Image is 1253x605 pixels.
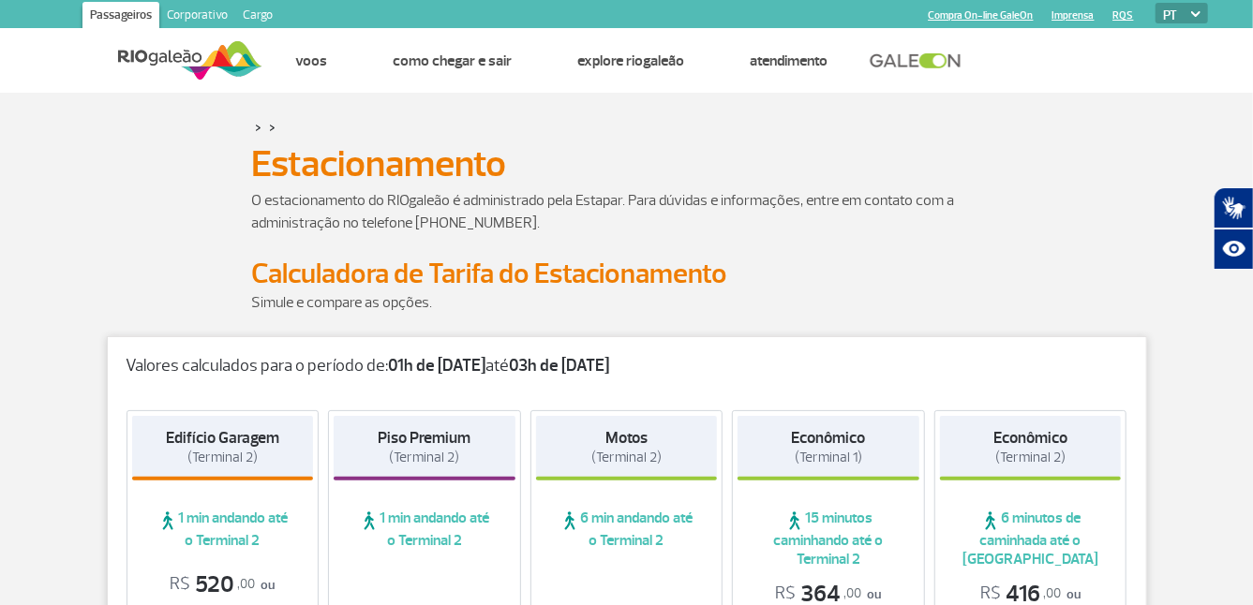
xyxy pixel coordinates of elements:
[750,52,828,70] a: Atendimento
[170,570,275,599] p: ou
[166,428,279,448] strong: Edifício Garagem
[389,355,486,376] strong: 01h de [DATE]
[738,509,919,568] span: 15 minutos caminhando até o Terminal 2
[995,449,1066,466] span: (Terminal 2)
[170,570,255,599] span: 520
[127,356,1127,376] p: Valores calculados para o período de: até
[1214,187,1253,229] button: Abrir tradutor de língua de sinais.
[795,449,862,466] span: (Terminal 1)
[577,52,684,70] a: Explore RIOgaleão
[393,52,512,70] a: Como chegar e sair
[334,509,515,550] span: 1 min andando até o Terminal 2
[295,52,327,70] a: Voos
[270,116,276,138] a: >
[252,148,1002,180] h1: Estacionamento
[252,257,1002,291] h2: Calculadora de Tarifa do Estacionamento
[82,2,159,32] a: Passageiros
[510,355,610,376] strong: 03h de [DATE]
[389,449,459,466] span: (Terminal 2)
[1113,9,1134,22] a: RQS
[256,116,262,138] a: >
[940,509,1122,568] span: 6 minutos de caminhada até o [GEOGRAPHIC_DATA]
[1052,9,1095,22] a: Imprensa
[378,428,470,448] strong: Piso Premium
[159,2,235,32] a: Corporativo
[187,449,258,466] span: (Terminal 2)
[993,428,1067,448] strong: Econômico
[1214,229,1253,270] button: Abrir recursos assistivos.
[235,2,280,32] a: Cargo
[792,428,866,448] strong: Econômico
[591,449,662,466] span: (Terminal 2)
[252,189,1002,234] p: O estacionamento do RIOgaleão é administrado pela Estapar. Para dúvidas e informações, entre em c...
[252,291,1002,314] p: Simule e compare as opções.
[132,509,314,550] span: 1 min andando até o Terminal 2
[1214,187,1253,270] div: Plugin de acessibilidade da Hand Talk.
[605,428,648,448] strong: Motos
[536,509,718,550] span: 6 min andando até o Terminal 2
[929,9,1034,22] a: Compra On-line GaleOn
